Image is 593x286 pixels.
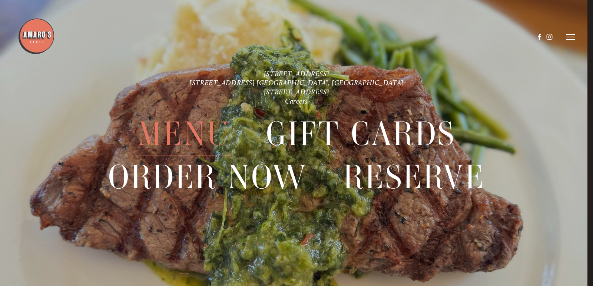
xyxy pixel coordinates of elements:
[18,18,55,55] img: Amaro's Table
[266,112,456,155] span: Gift Cards
[108,156,308,199] span: Order Now
[108,156,308,198] a: Order Now
[343,156,485,199] span: Reserve
[189,79,403,87] a: [STREET_ADDRESS] [GEOGRAPHIC_DATA], [GEOGRAPHIC_DATA]
[285,97,308,105] a: Careers
[264,88,329,97] a: [STREET_ADDRESS]
[138,112,231,155] span: Menu
[343,156,485,198] a: Reserve
[138,112,231,155] a: Menu
[264,70,329,78] a: [STREET_ADDRESS]
[266,112,456,155] a: Gift Cards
